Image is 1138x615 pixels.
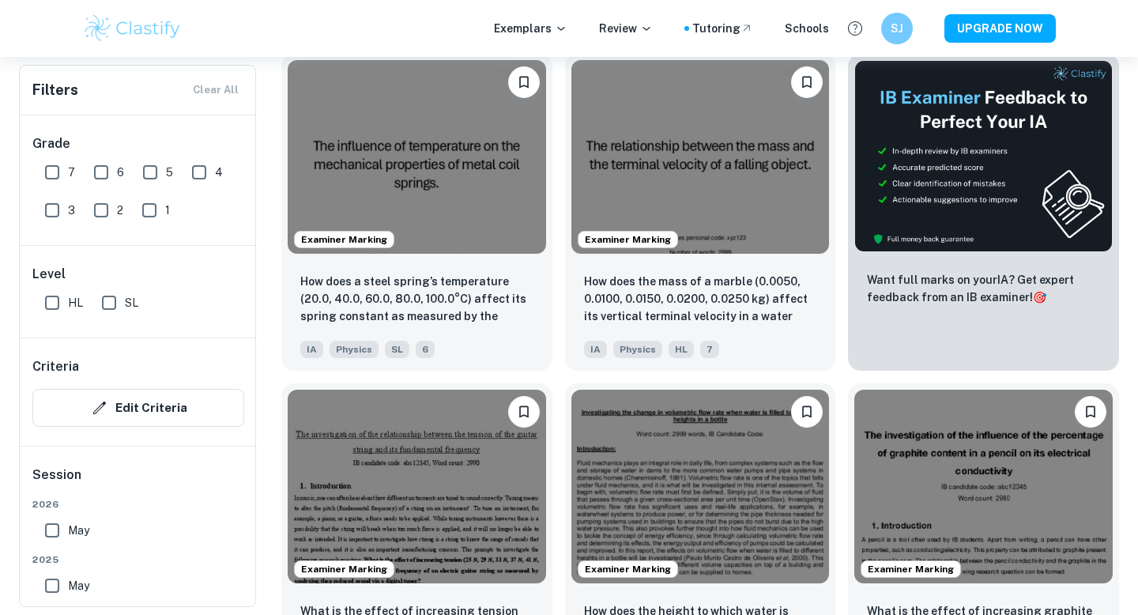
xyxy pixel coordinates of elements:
h6: Session [32,466,244,497]
h6: SJ [888,20,906,37]
span: 3 [68,202,75,219]
img: Physics IA example thumbnail: How does a steel spring’s temperature (2 [288,60,546,254]
button: Bookmark [791,396,823,428]
h6: Level [32,265,244,284]
span: IA [300,341,323,358]
a: Examiner MarkingBookmarkHow does the mass of a marble (0.0050, 0.0100, 0.0150, 0.0200, 0.0250 kg)... [565,54,836,371]
span: 2025 [32,553,244,567]
span: May [68,522,89,539]
a: Tutoring [692,20,753,37]
span: Examiner Marking [578,562,677,576]
span: HL [68,294,83,311]
span: 🎯 [1033,291,1046,304]
span: 1 [165,202,170,219]
img: Physics IA example thumbnail: How does the height to which water is fi [571,390,830,583]
button: Bookmark [508,396,540,428]
h6: Grade [32,134,244,153]
p: Review [599,20,653,37]
h6: Criteria [32,357,79,376]
button: SJ [881,13,913,44]
p: Want full marks on your IA ? Get expert feedback from an IB examiner! [867,271,1100,306]
img: Physics IA example thumbnail: How does the mass of a marble (0.0050, 0 [571,60,830,254]
button: Bookmark [1075,396,1106,428]
a: ThumbnailWant full marks on yourIA? Get expert feedback from an IB examiner! [848,54,1119,371]
p: How does the mass of a marble (0.0050, 0.0100, 0.0150, 0.0200, 0.0250 kg) affect its vertical ter... [584,273,817,326]
a: Examiner MarkingBookmarkHow does a steel spring’s temperature (20.0, 40.0, 60.0, 80.0, 100.0°C) a... [281,54,552,371]
span: Physics [330,341,379,358]
button: Bookmark [791,66,823,98]
p: How does a steel spring’s temperature (20.0, 40.0, 60.0, 80.0, 100.0°C) affect its spring constan... [300,273,533,326]
img: Clastify logo [82,13,183,44]
p: Exemplars [494,20,567,37]
span: 4 [215,164,223,181]
span: 7 [68,164,75,181]
span: May [68,577,89,594]
span: 2026 [32,497,244,511]
img: Physics IA example thumbnail: What is the effect of increasing tension [288,390,546,583]
span: 5 [166,164,173,181]
span: 6 [117,164,124,181]
span: 7 [700,341,719,358]
span: 6 [416,341,435,358]
h6: Filters [32,79,78,101]
img: Physics IA example thumbnail: What is the effect of increasing graphit [854,390,1113,583]
button: Help and Feedback [842,15,869,42]
span: IA [584,341,607,358]
a: Schools [785,20,829,37]
span: Examiner Marking [295,562,394,576]
button: Edit Criteria [32,389,244,427]
span: HL [669,341,694,358]
span: SL [385,341,409,358]
span: 2 [117,202,123,219]
span: Examiner Marking [861,562,960,576]
button: Bookmark [508,66,540,98]
span: Physics [613,341,662,358]
button: UPGRADE NOW [944,14,1056,43]
span: Examiner Marking [295,232,394,247]
span: SL [125,294,138,311]
span: Examiner Marking [578,232,677,247]
img: Thumbnail [854,60,1113,252]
